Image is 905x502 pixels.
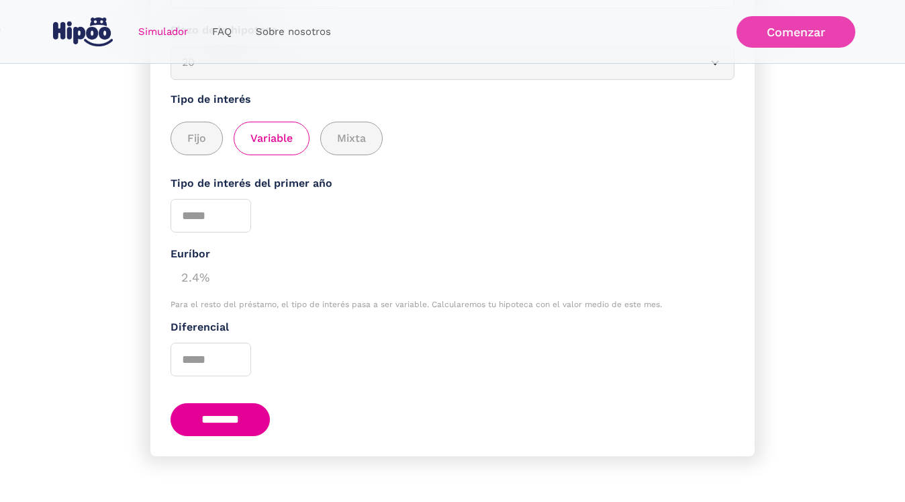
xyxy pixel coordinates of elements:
a: Sobre nosotros [244,19,343,45]
span: Variable [250,130,293,147]
a: Comenzar [736,16,855,48]
a: home [50,12,115,52]
div: 2.4% [171,263,734,290]
a: FAQ [200,19,244,45]
label: Tipo de interés [171,91,734,108]
label: Tipo de interés del primer año [171,175,734,192]
div: Euríbor [171,246,734,263]
a: Simulador [126,19,200,45]
span: Fijo [187,130,206,147]
label: Diferencial [171,319,734,336]
div: add_description_here [171,122,734,156]
div: Para el resto del préstamo, el tipo de interés pasa a ser variable. Calcularemos tu hipoteca con ... [171,300,734,309]
span: Mixta [337,130,366,147]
